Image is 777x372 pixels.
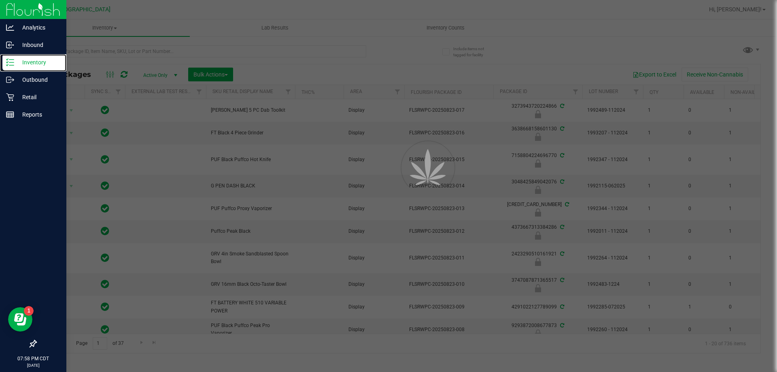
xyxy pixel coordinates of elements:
[14,92,63,102] p: Retail
[4,355,63,362] p: 07:58 PM CDT
[14,75,63,85] p: Outbound
[6,93,14,101] inline-svg: Retail
[6,23,14,32] inline-svg: Analytics
[14,110,63,119] p: Reports
[6,41,14,49] inline-svg: Inbound
[24,306,34,316] iframe: Resource center unread badge
[6,111,14,119] inline-svg: Reports
[6,58,14,66] inline-svg: Inventory
[14,23,63,32] p: Analytics
[14,40,63,50] p: Inbound
[8,307,32,332] iframe: Resource center
[14,57,63,67] p: Inventory
[4,362,63,368] p: [DATE]
[6,76,14,84] inline-svg: Outbound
